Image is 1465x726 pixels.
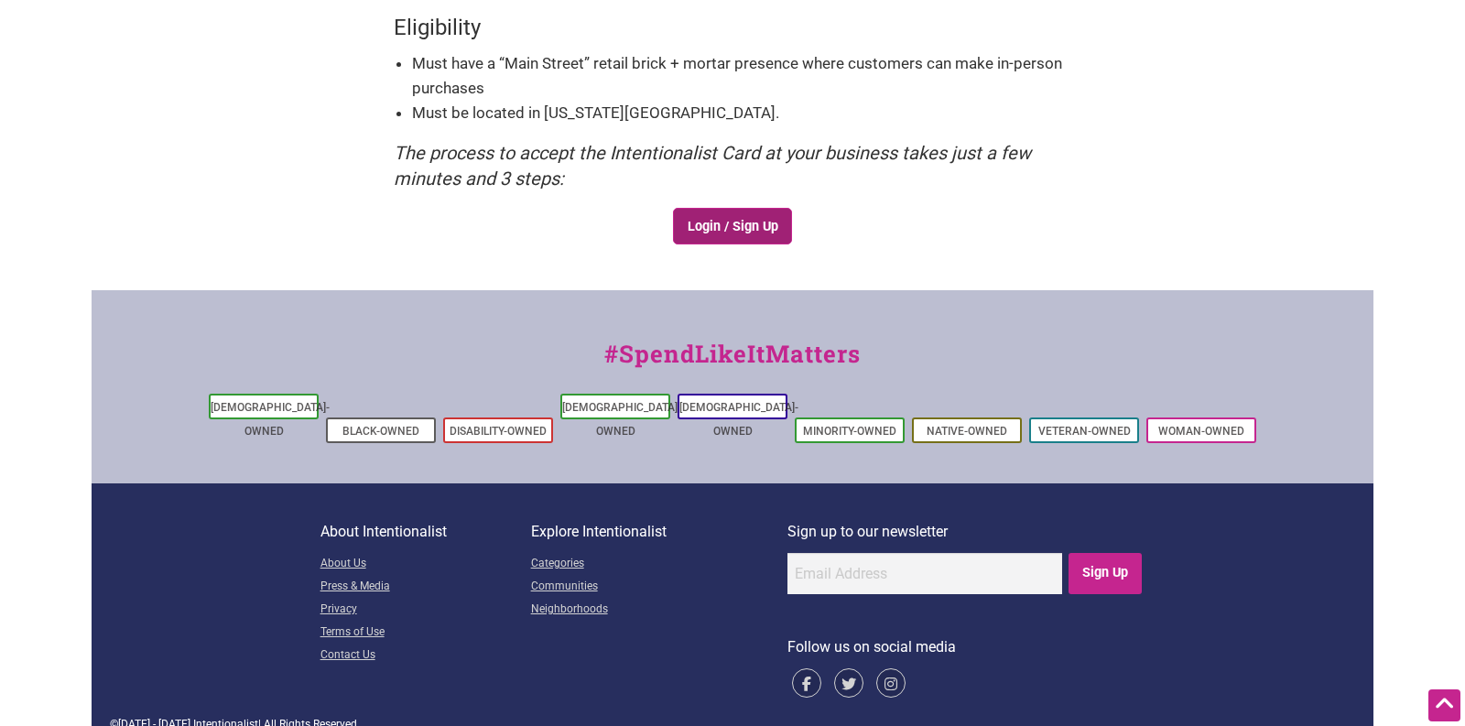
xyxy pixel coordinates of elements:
a: Neighborhoods [531,599,787,622]
a: Terms of Use [320,622,531,645]
div: #SpendLikeItMatters [92,336,1373,390]
input: Sign Up [1069,553,1143,594]
a: Press & Media [320,576,531,599]
a: Woman-Owned [1158,425,1244,438]
div: Scroll Back to Top [1428,689,1460,721]
p: Follow us on social media [787,635,1145,659]
p: About Intentionalist [320,520,531,544]
a: Communities [531,576,787,599]
input: Email Address [787,553,1062,594]
em: The process to accept the Intentionalist Card at your business takes just a few minutes and 3 steps: [394,142,1031,190]
a: [DEMOGRAPHIC_DATA]-Owned [211,401,330,438]
a: Contact Us [320,645,531,667]
a: Minority-Owned [803,425,896,438]
a: Veteran-Owned [1038,425,1131,438]
a: Categories [531,553,787,576]
a: About Us [320,553,531,576]
li: Must have a “Main Street” retail brick + mortar presence where customers can make in-person purch... [412,51,1071,101]
a: Black-Owned [342,425,419,438]
p: Sign up to our newsletter [787,520,1145,544]
a: Native-Owned [927,425,1007,438]
a: [DEMOGRAPHIC_DATA]-Owned [562,401,681,438]
a: Privacy [320,599,531,622]
a: [DEMOGRAPHIC_DATA]-Owned [679,401,798,438]
a: Login / Sign Up [673,208,792,244]
p: Explore Intentionalist [531,520,787,544]
a: Disability-Owned [450,425,547,438]
h4: Eligibility [394,13,1071,44]
li: Must be located in [US_STATE][GEOGRAPHIC_DATA]. [412,101,1071,125]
